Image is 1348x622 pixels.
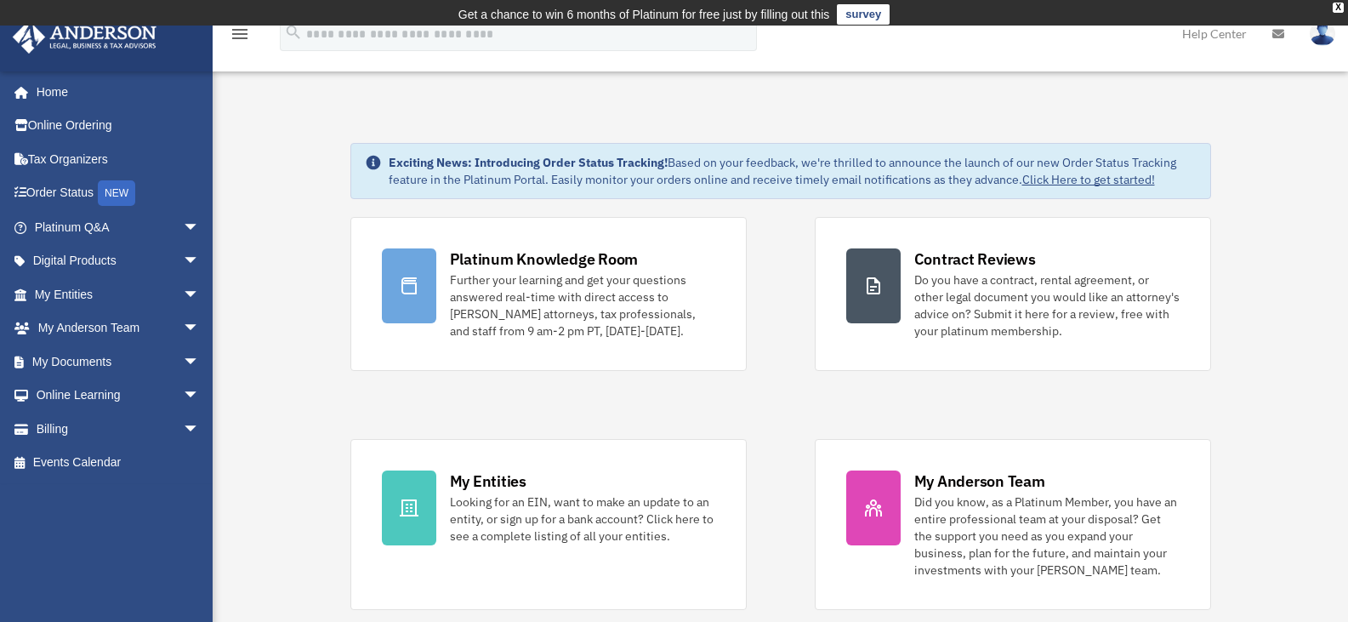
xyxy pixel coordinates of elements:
a: Order StatusNEW [12,176,225,211]
a: Digital Productsarrow_drop_down [12,244,225,278]
div: Get a chance to win 6 months of Platinum for free just by filling out this [458,4,830,25]
div: Further your learning and get your questions answered real-time with direct access to [PERSON_NAM... [450,271,715,340]
span: arrow_drop_down [183,311,217,346]
img: Anderson Advisors Platinum Portal [8,20,162,54]
a: Tax Organizers [12,142,225,176]
i: menu [230,24,250,44]
div: Based on your feedback, we're thrilled to announce the launch of our new Order Status Tracking fe... [389,154,1197,188]
a: My Entities Looking for an EIN, want to make an update to an entity, or sign up for a bank accoun... [350,439,747,610]
a: Contract Reviews Do you have a contract, rental agreement, or other legal document you would like... [815,217,1211,371]
a: My Anderson Team Did you know, as a Platinum Member, you have an entire professional team at your... [815,439,1211,610]
span: arrow_drop_down [183,345,217,379]
div: Do you have a contract, rental agreement, or other legal document you would like an attorney's ad... [914,271,1180,340]
div: Contract Reviews [914,248,1036,270]
a: Platinum Q&Aarrow_drop_down [12,210,225,244]
a: My Entitiesarrow_drop_down [12,277,225,311]
div: My Anderson Team [914,471,1045,492]
a: Billingarrow_drop_down [12,412,225,446]
span: arrow_drop_down [183,244,217,279]
a: Platinum Knowledge Room Further your learning and get your questions answered real-time with dire... [350,217,747,371]
a: survey [837,4,890,25]
span: arrow_drop_down [183,379,217,414]
div: Did you know, as a Platinum Member, you have an entire professional team at your disposal? Get th... [914,494,1180,579]
div: close [1333,3,1344,13]
a: Online Ordering [12,109,225,143]
i: search [284,23,303,42]
span: arrow_drop_down [183,277,217,312]
div: Platinum Knowledge Room [450,248,639,270]
div: My Entities [450,471,526,492]
a: Online Learningarrow_drop_down [12,379,225,413]
a: My Documentsarrow_drop_down [12,345,225,379]
strong: Exciting News: Introducing Order Status Tracking! [389,155,668,170]
div: Looking for an EIN, want to make an update to an entity, or sign up for a bank account? Click her... [450,494,715,545]
img: User Pic [1310,21,1335,46]
div: NEW [98,180,135,206]
a: Click Here to get started! [1022,172,1155,187]
span: arrow_drop_down [183,412,217,447]
a: Events Calendar [12,446,225,480]
a: menu [230,30,250,44]
span: arrow_drop_down [183,210,217,245]
a: Home [12,75,217,109]
a: My Anderson Teamarrow_drop_down [12,311,225,345]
